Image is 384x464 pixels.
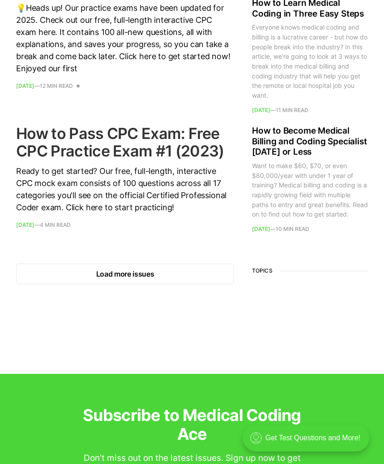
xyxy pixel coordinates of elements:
h3: Topics [252,268,368,274]
span: 11 min read [276,107,308,113]
iframe: portal-trigger [235,420,384,464]
time: [DATE] [252,225,270,232]
time: [DATE] [16,82,34,89]
a: How to Become Medical Billing and Coding Specialist [DATE] or Less Want to make $60, $70, or even... [252,125,368,231]
h2: How to Become Medical Billing and Coding Specialist [DATE] or Less [252,125,368,157]
span: 4 min read [40,222,71,228]
footer: — [16,222,234,228]
div: Ready to get started? Our free, full-length, interactive CPC mock exam consists of 100 questions ... [16,165,234,213]
time: [DATE] [252,106,270,113]
span: 10 min read [276,226,309,232]
footer: — [252,107,368,113]
footer: — [16,83,234,89]
button: Load more issues [16,264,234,284]
div: Everyone knows medical coding and billing is a lucrative career - but how do people break into th... [252,22,368,100]
span: 12 min read [40,83,73,89]
footer: — [252,226,368,232]
h3: Subscribe to Medical Coding Ace [76,406,308,443]
div: Want to make $60, $70, or even $80,000/year with under 1 year of training? Medical billing and co... [252,161,368,219]
time: [DATE] [16,221,34,228]
a: How to Pass CPC Exam: Free CPC Practice Exam #1 (2023) Ready to get started? Our free, full-lengt... [16,125,234,228]
div: 💡Heads up! Our practice exams have been updated for 2025. Check out our free, full-length interac... [16,2,234,74]
h2: How to Pass CPC Exam: Free CPC Practice Exam #1 (2023) [16,125,234,160]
